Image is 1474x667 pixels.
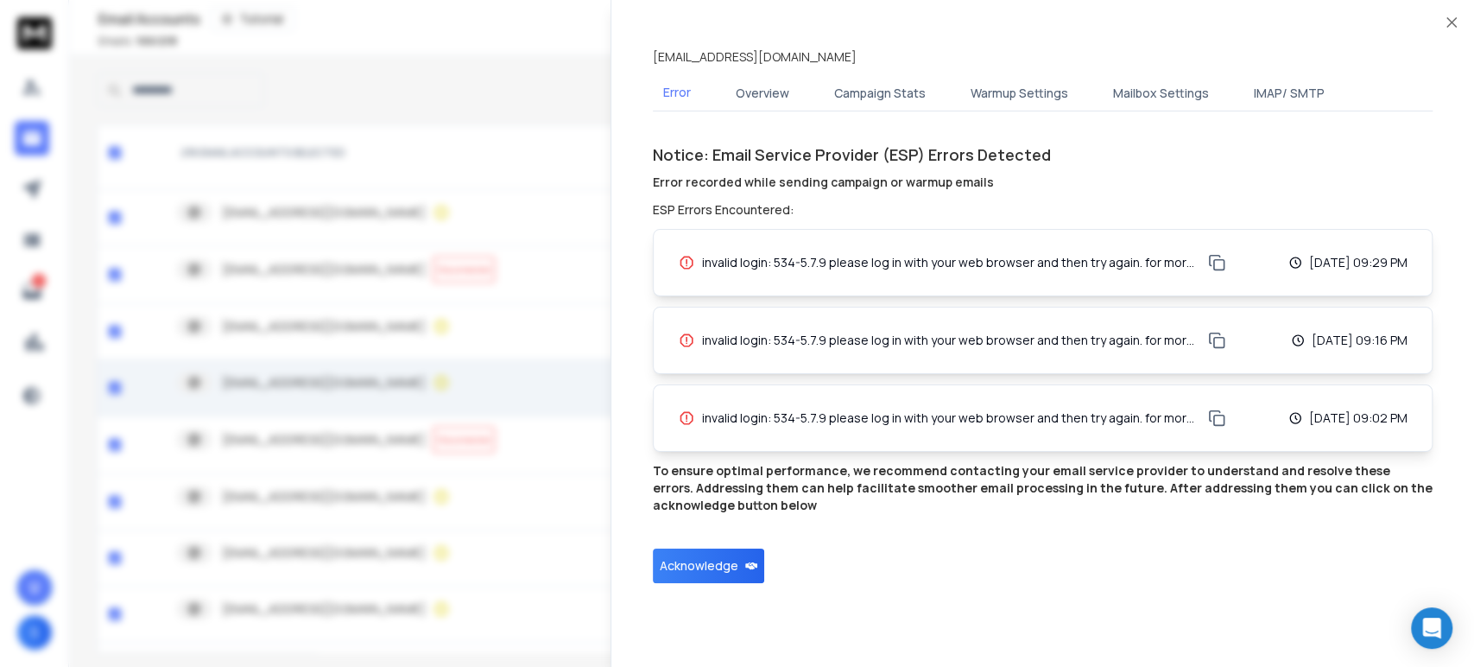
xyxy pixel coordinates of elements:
[653,201,1433,219] h3: ESP Errors Encountered:
[653,48,857,66] p: [EMAIL_ADDRESS][DOMAIN_NAME]
[824,74,936,112] button: Campaign Stats
[960,74,1079,112] button: Warmup Settings
[1243,74,1335,112] button: IMAP/ SMTP
[725,74,800,112] button: Overview
[1309,254,1408,271] p: [DATE] 09:29 PM
[1411,607,1452,649] div: Open Intercom Messenger
[702,332,1199,349] span: invalid login: 534-5.7.9 please log in with your web browser and then try again. for more 534-5.7...
[653,549,764,583] button: Acknowledge
[702,254,1199,271] span: invalid login: 534-5.7.9 please log in with your web browser and then try again. for more 534-5.7...
[653,462,1433,514] p: To ensure optimal performance, we recommend contacting your email service provider to understand ...
[1312,332,1408,349] p: [DATE] 09:16 PM
[653,143,1433,191] h1: Notice: Email Service Provider (ESP) Errors Detected
[1103,74,1219,112] button: Mailbox Settings
[653,73,701,113] button: Error
[653,174,1433,191] h4: Error recorded while sending campaign or warmup emails
[1309,410,1408,427] p: [DATE] 09:02 PM
[702,410,1199,427] span: invalid login: 534-5.7.9 please log in with your web browser and then try again. for more 534-5.7...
